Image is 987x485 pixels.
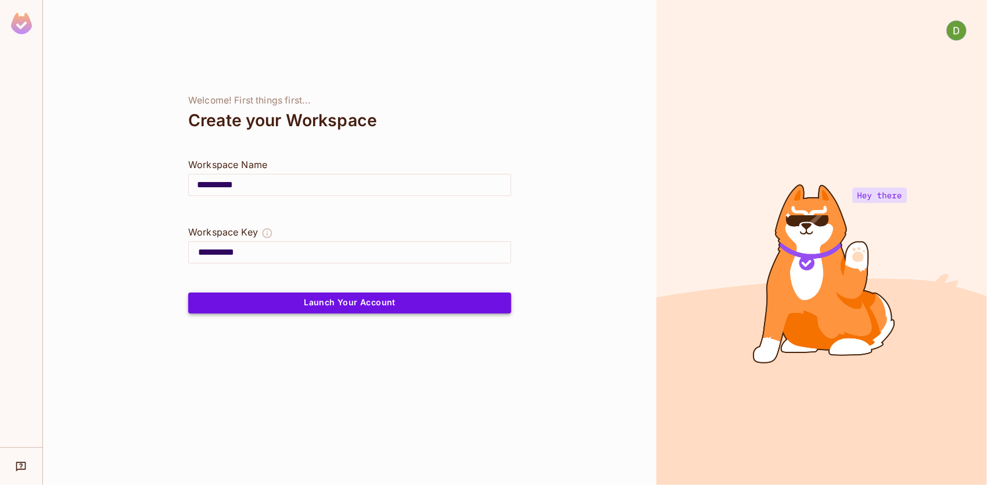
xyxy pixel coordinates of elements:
[947,21,966,40] img: Doston Ibragimov
[188,293,511,313] button: Launch Your Account
[261,225,273,241] button: The Workspace Key is unique, and serves as the identifier of your workspace.
[188,158,511,172] div: Workspace Name
[8,455,34,478] div: Help & Updates
[188,225,258,239] div: Workspace Key
[188,106,511,134] div: Create your Workspace
[188,95,511,106] div: Welcome! First things first...
[11,13,32,34] img: SReyMgAAAABJRU5ErkJggg==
